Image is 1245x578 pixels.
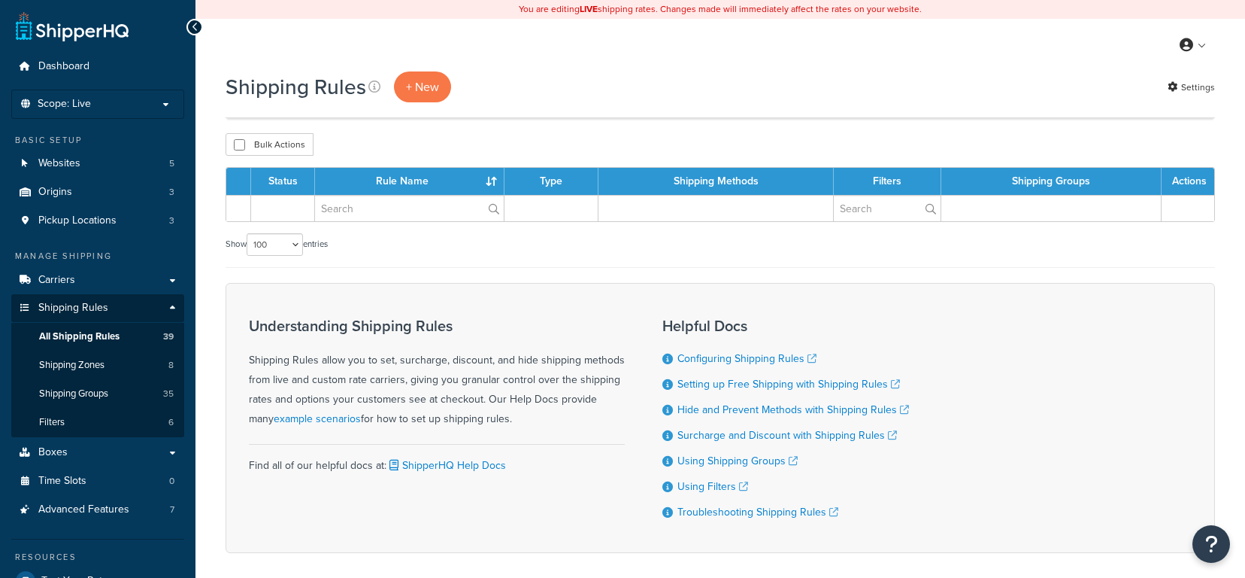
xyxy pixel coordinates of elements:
[38,274,75,287] span: Carriers
[168,359,174,372] span: 8
[315,168,504,195] th: Rule Name
[386,458,506,473] a: ShipperHQ Help Docs
[11,178,184,206] li: Origins
[163,330,174,343] span: 39
[38,503,129,516] span: Advanced Features
[39,359,105,372] span: Shipping Zones
[1192,525,1230,563] button: Open Resource Center
[169,475,174,488] span: 0
[11,294,184,322] a: Shipping Rules
[168,416,174,429] span: 6
[677,427,897,443] a: Surcharge and Discount with Shipping Rules
[226,133,314,156] button: Bulk Actions
[247,233,303,256] select: Showentries
[38,98,91,111] span: Scope: Live
[677,479,748,494] a: Using Filters
[11,207,184,235] a: Pickup Locations 3
[11,551,184,564] div: Resources
[38,214,117,227] span: Pickup Locations
[11,351,184,379] li: Shipping Zones
[38,60,89,73] span: Dashboard
[1168,77,1215,98] a: Settings
[580,2,598,16] b: LIVE
[11,351,184,379] a: Shipping Zones 8
[11,409,184,437] a: Filters 6
[11,496,184,524] li: Advanced Features
[11,250,184,263] div: Manage Shipping
[677,453,798,469] a: Using Shipping Groups
[251,168,315,195] th: Status
[11,53,184,81] a: Dashboard
[11,439,184,467] a: Boxes
[169,186,174,199] span: 3
[11,294,184,437] li: Shipping Rules
[677,504,838,520] a: Troubleshooting Shipping Rules
[249,318,625,429] div: Shipping Rules allow you to set, surcharge, discount, and hide shipping methods from live and cus...
[677,376,900,392] a: Setting up Free Shipping with Shipping Rules
[38,186,72,199] span: Origins
[226,233,328,256] label: Show entries
[11,150,184,178] li: Websites
[11,323,184,351] li: All Shipping Rules
[169,157,174,170] span: 5
[11,178,184,206] a: Origins 3
[504,168,598,195] th: Type
[169,214,174,227] span: 3
[11,467,184,495] li: Time Slots
[38,302,108,315] span: Shipping Rules
[39,416,65,429] span: Filters
[662,318,909,334] h3: Helpful Docs
[16,11,129,41] a: ShipperHQ Home
[11,496,184,524] a: Advanced Features 7
[38,475,86,488] span: Time Slots
[394,71,451,102] p: + New
[941,168,1162,195] th: Shipping Groups
[38,446,68,459] span: Boxes
[598,168,835,195] th: Shipping Methods
[163,388,174,400] span: 35
[11,409,184,437] li: Filters
[677,402,909,418] a: Hide and Prevent Methods with Shipping Rules
[1162,168,1214,195] th: Actions
[677,351,816,367] a: Configuring Shipping Rules
[39,388,108,400] span: Shipping Groups
[249,444,625,476] div: Find all of our helpful docs at:
[834,168,941,195] th: Filters
[11,207,184,235] li: Pickup Locations
[39,330,120,343] span: All Shipping Rules
[11,323,184,351] a: All Shipping Rules 39
[170,503,174,516] span: 7
[315,196,504,221] input: Search
[38,157,80,170] span: Websites
[11,266,184,294] a: Carriers
[11,467,184,495] a: Time Slots 0
[11,134,184,147] div: Basic Setup
[226,72,366,102] h1: Shipping Rules
[11,380,184,408] a: Shipping Groups 35
[274,411,361,427] a: example scenarios
[11,380,184,408] li: Shipping Groups
[11,150,184,178] a: Websites 5
[834,196,941,221] input: Search
[249,318,625,334] h3: Understanding Shipping Rules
